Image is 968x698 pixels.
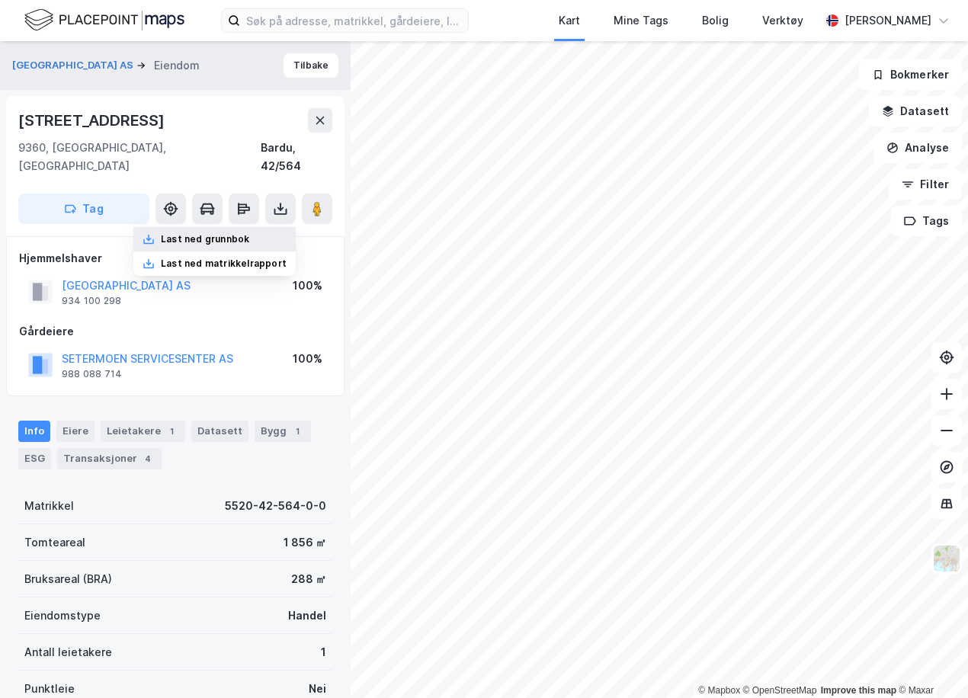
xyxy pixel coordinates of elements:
[240,9,468,32] input: Søk på adresse, matrikkel, gårdeiere, leietakere eller personer
[859,59,962,90] button: Bokmerker
[18,448,51,469] div: ESG
[702,11,729,30] div: Bolig
[261,139,332,175] div: Bardu, 42/564
[19,249,332,267] div: Hjemmelshaver
[869,96,962,126] button: Datasett
[62,295,121,307] div: 934 100 298
[164,424,179,439] div: 1
[290,424,305,439] div: 1
[698,685,740,696] a: Mapbox
[56,421,95,442] div: Eiere
[24,7,184,34] img: logo.f888ab2527a4732fd821a326f86c7f29.svg
[24,570,112,588] div: Bruksareal (BRA)
[24,680,75,698] div: Punktleie
[57,448,162,469] div: Transaksjoner
[191,421,248,442] div: Datasett
[321,643,326,661] div: 1
[24,497,74,515] div: Matrikkel
[889,169,962,200] button: Filter
[18,421,50,442] div: Info
[743,685,817,696] a: OpenStreetMap
[24,607,101,625] div: Eiendomstype
[845,11,931,30] div: [PERSON_NAME]
[309,680,326,698] div: Nei
[288,607,326,625] div: Handel
[62,368,122,380] div: 988 088 714
[24,643,112,661] div: Antall leietakere
[255,421,311,442] div: Bygg
[161,233,249,245] div: Last ned grunnbok
[891,206,962,236] button: Tags
[101,421,185,442] div: Leietakere
[284,533,326,552] div: 1 856 ㎡
[161,258,287,270] div: Last ned matrikkelrapport
[614,11,668,30] div: Mine Tags
[12,58,136,73] button: [GEOGRAPHIC_DATA] AS
[19,322,332,341] div: Gårdeiere
[225,497,326,515] div: 5520-42-564-0-0
[821,685,896,696] a: Improve this map
[559,11,580,30] div: Kart
[24,533,85,552] div: Tomteareal
[892,625,968,698] div: Kontrollprogram for chat
[154,56,200,75] div: Eiendom
[291,570,326,588] div: 288 ㎡
[892,625,968,698] iframe: Chat Widget
[873,133,962,163] button: Analyse
[18,108,168,133] div: [STREET_ADDRESS]
[932,544,961,573] img: Z
[140,451,155,466] div: 4
[762,11,803,30] div: Verktøy
[293,277,322,295] div: 100%
[284,53,338,78] button: Tilbake
[18,139,261,175] div: 9360, [GEOGRAPHIC_DATA], [GEOGRAPHIC_DATA]
[293,350,322,368] div: 100%
[18,194,149,224] button: Tag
